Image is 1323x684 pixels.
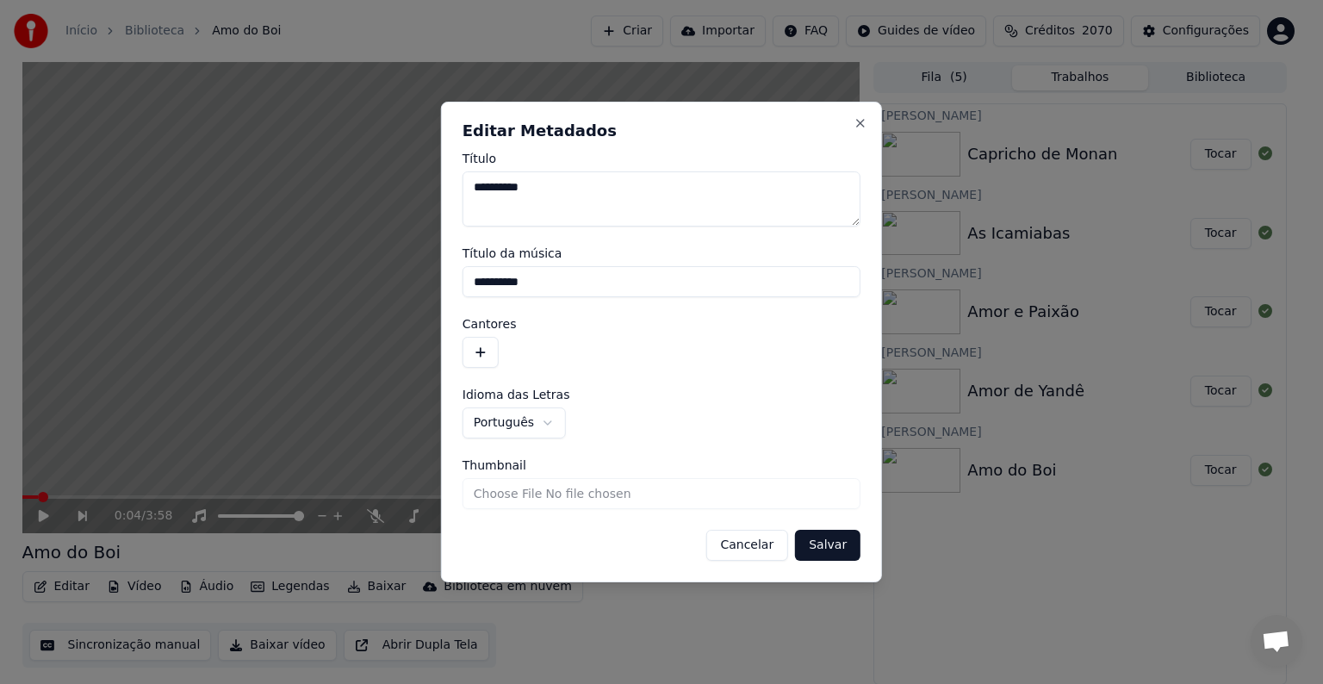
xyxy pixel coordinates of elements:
span: Idioma das Letras [463,389,570,401]
label: Título [463,152,860,165]
h2: Editar Metadados [463,123,860,139]
button: Cancelar [705,530,788,561]
button: Salvar [795,530,860,561]
label: Cantores [463,318,860,330]
span: Thumbnail [463,459,526,471]
label: Título da música [463,247,860,259]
